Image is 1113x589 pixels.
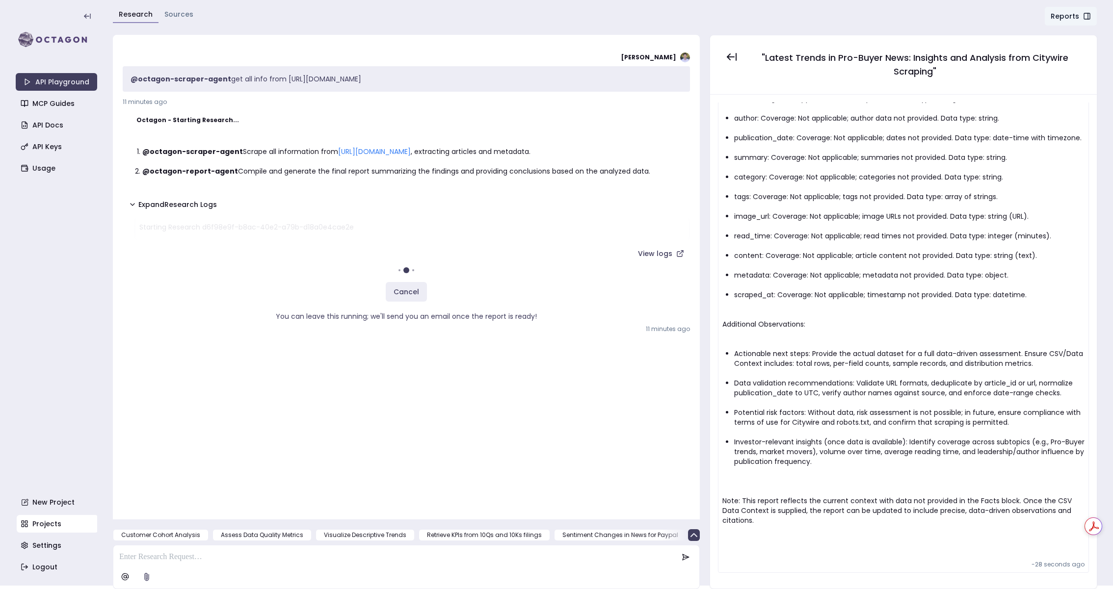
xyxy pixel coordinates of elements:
[119,9,153,19] a: Research
[734,133,1085,143] li: publication_date: Coverage: Not applicable; dates not provided. Data type: date-time with timezone.
[338,147,411,156] a: [URL][DOMAIN_NAME]
[722,496,1085,525] p: Note: This report reflects the current context with data not provided in the Facts block. Once th...
[139,222,685,232] p: Starting Research d6f98e9f-b8ac-40e2-a79b-d18a0e4cae2e
[734,349,1085,368] li: Actionable next steps: Provide the actual dataset for a full data-driven assessment. Ensure CSV/D...
[1044,6,1097,26] button: Reports
[734,113,1085,123] li: author: Coverage: Not applicable; author data not provided. Data type: string.
[734,211,1085,221] li: image_url: Coverage: Not applicable; image URLs not provided. Data type: string (URL).
[734,378,1085,398] li: Data validation recommendations: Validate URL formats, deduplicate by article_id or url, normaliz...
[17,493,98,511] a: New Project
[131,74,682,84] p: get all info from [URL][DOMAIN_NAME]
[554,529,687,541] button: Sentiment Changes in News for Paypal
[142,166,682,176] li: Compile and generate the final report summarizing the findings and providing conclusions based on...
[16,30,97,50] img: logo-rect-yK7x_WSZ.svg
[17,515,98,533] a: Projects
[722,561,1085,568] p: -28 seconds ago
[17,116,98,134] a: API Docs
[734,153,1085,162] li: summary: Coverage: Not applicable; summaries not provided. Data type: string.
[680,52,690,62] img: @shadcn
[734,172,1085,182] li: category: Coverage: Not applicable; categories not provided. Data type: string.
[16,73,97,91] a: API Playground
[17,138,98,155] a: API Keys
[722,319,1085,329] h2: Additional Observations:
[123,98,167,106] span: 11 minutes ago
[123,325,690,333] p: 11 minutes ago
[142,147,243,156] strong: @octagon-scraper-agent
[386,282,427,302] button: Cancel
[734,251,1085,260] li: content: Coverage: Not applicable; article content not provided. Data type: string (text).
[17,95,98,112] a: MCP Guides
[734,192,1085,202] li: tags: Coverage: Not applicable; tags not provided. Data type: array of strings.
[164,9,193,19] a: Sources
[131,74,231,84] strong: @octagon-scraper-agent
[734,290,1085,300] li: scraped_at: Coverage: Not applicable; timestamp not provided. Data type: datetime.
[734,437,1085,466] li: Investor-relevant insights (once data is available): Identify coverage across subtopics (e.g., Pr...
[17,159,98,177] a: Usage
[212,529,312,541] button: Assess Data Quality Metrics
[745,47,1085,82] button: "Latest Trends in Pro-Buyer News: Insights and Analysis from Citywire Scraping"
[136,116,239,124] strong: Octagon - Starting Research...
[734,270,1085,280] li: metadata: Coverage: Not applicable; metadata not provided. Data type: object.
[621,53,676,61] strong: [PERSON_NAME]
[142,166,238,176] strong: @octagon-report-agent
[734,231,1085,241] li: read_time: Coverage: Not applicable; read times not provided. Data type: integer (minutes).
[113,529,209,541] button: Customer Cohort Analysis
[734,408,1085,427] li: Potential risk factors: Without data, risk assessment is not possible; in future, ensure complian...
[316,529,415,541] button: Visualize Descriptive Trends
[276,302,537,321] p: You can leave this running; we'll send you an email once the report is ready!
[123,196,223,213] button: ExpandResearch Logs
[142,147,682,156] li: Scrape all information from , extracting articles and metadata.
[17,558,98,576] a: Logout
[419,529,550,541] button: Retrieve KPIs from 10Qs and 10Ks filings
[17,537,98,554] a: Settings
[632,245,690,262] a: View logs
